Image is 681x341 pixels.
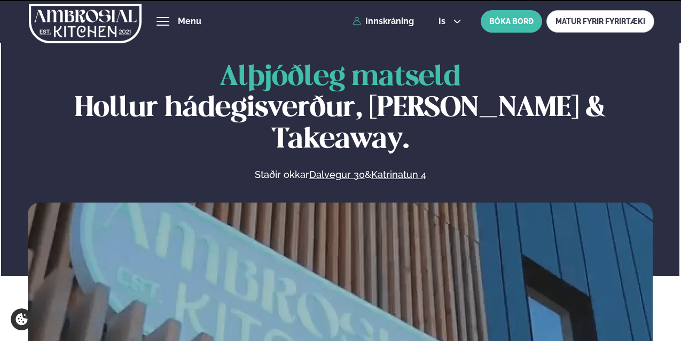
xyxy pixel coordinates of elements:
img: logo [29,2,142,45]
button: hamburger [156,15,169,28]
p: Staðir okkar & [138,168,542,181]
span: Alþjóðleg matseld [220,64,461,91]
span: is [439,17,449,26]
a: Dalvegur 30 [309,168,365,181]
a: Innskráning [353,17,414,26]
a: MATUR FYRIR FYRIRTÆKI [546,10,654,33]
button: is [430,17,470,26]
a: Cookie settings [11,308,33,330]
h1: Hollur hádegisverður, [PERSON_NAME] & Takeaway. [28,62,653,156]
button: BÓKA BORÐ [481,10,542,33]
a: Katrinatun 4 [371,168,426,181]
